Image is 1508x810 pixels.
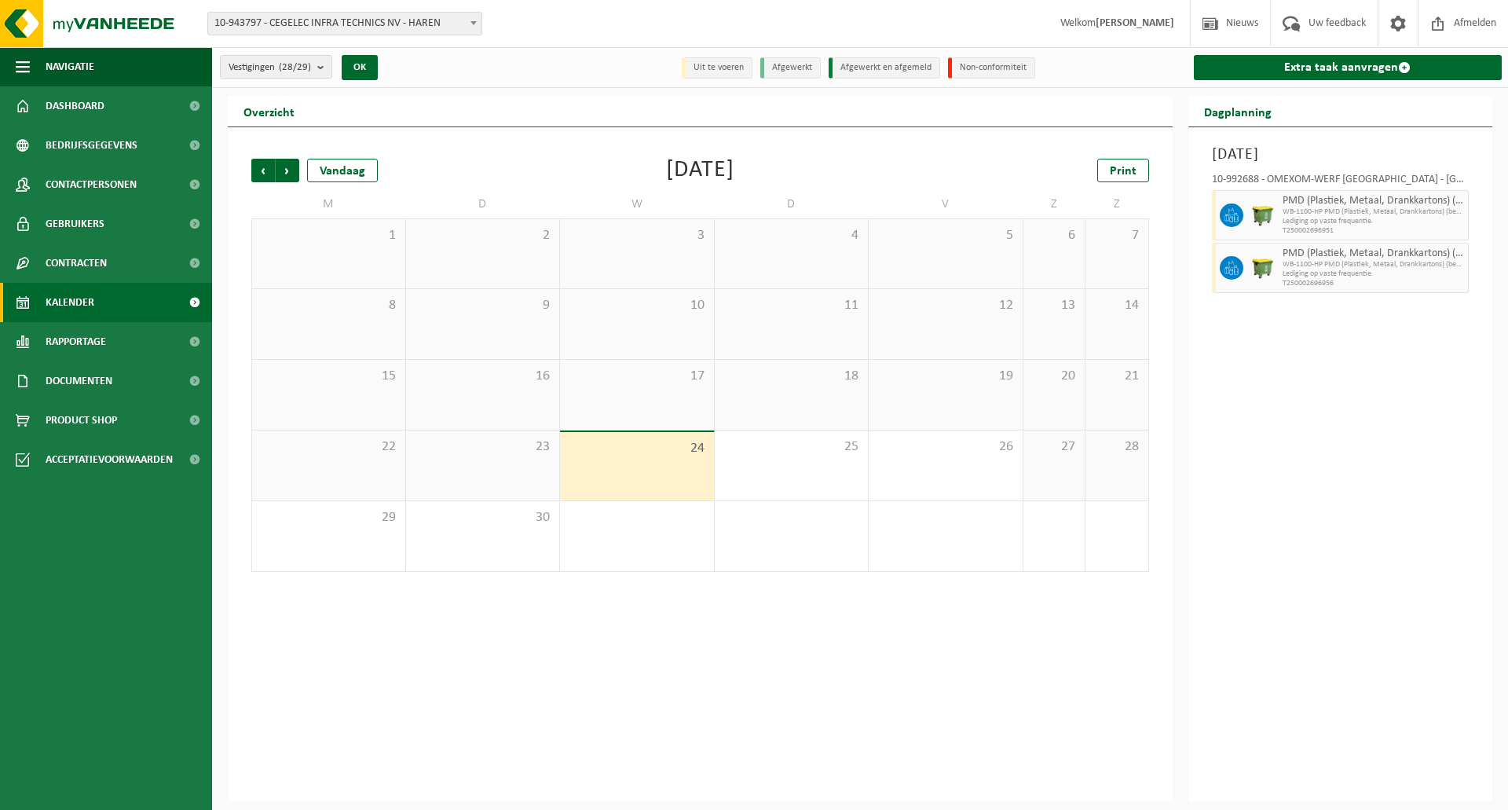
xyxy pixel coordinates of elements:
span: PMD (Plastiek, Metaal, Drankkartons) (bedrijven) [1283,247,1465,260]
span: Dashboard [46,86,104,126]
span: Gebruikers [46,204,104,244]
img: WB-1100-HPE-GN-50 [1251,203,1275,227]
span: 12 [877,297,1015,314]
div: Vandaag [307,159,378,182]
span: 7 [1093,227,1140,244]
td: W [560,190,715,218]
button: OK [342,55,378,80]
span: 24 [568,440,706,457]
span: 6 [1031,227,1078,244]
span: 28 [1093,438,1140,456]
span: 26 [877,438,1015,456]
span: 14 [1093,297,1140,314]
h2: Dagplanning [1188,96,1287,126]
span: 11 [723,297,861,314]
a: Extra taak aanvragen [1194,55,1503,80]
strong: [PERSON_NAME] [1096,17,1174,29]
span: Navigatie [46,47,94,86]
div: [DATE] [666,159,734,182]
h3: [DATE] [1212,143,1470,167]
li: Non-conformiteit [948,57,1035,79]
span: Vestigingen [229,56,311,79]
span: 15 [260,368,397,385]
span: 4 [723,227,861,244]
span: 22 [260,438,397,456]
span: 10-943797 - CEGELEC INFRA TECHNICS NV - HAREN [208,13,481,35]
span: 21 [1093,368,1140,385]
span: Vorige [251,159,275,182]
span: Kalender [46,283,94,322]
span: Print [1110,165,1136,178]
span: Bedrijfsgegevens [46,126,137,165]
span: Contracten [46,244,107,283]
td: Z [1023,190,1086,218]
td: Z [1085,190,1148,218]
span: 17 [568,368,706,385]
span: Acceptatievoorwaarden [46,440,173,479]
td: D [406,190,561,218]
span: T250002696956 [1283,279,1465,288]
td: M [251,190,406,218]
span: Volgende [276,159,299,182]
span: 25 [723,438,861,456]
span: Documenten [46,361,112,401]
span: Rapportage [46,322,106,361]
span: Lediging op vaste frequentie [1283,217,1465,226]
h2: Overzicht [228,96,310,126]
span: 9 [414,297,552,314]
span: 29 [260,509,397,526]
span: WB-1100-HP PMD (Plastiek, Metaal, Drankkartons) (bedrijven) [1283,207,1465,217]
span: Lediging op vaste frequentie [1283,269,1465,279]
span: 10 [568,297,706,314]
span: 5 [877,227,1015,244]
li: Uit te voeren [682,57,752,79]
div: 10-992688 - OMEXOM-WERF [GEOGRAPHIC_DATA] - [GEOGRAPHIC_DATA] [1212,174,1470,190]
span: 27 [1031,438,1078,456]
span: 16 [414,368,552,385]
span: 23 [414,438,552,456]
span: T250002696951 [1283,226,1465,236]
span: WB-1100-HP PMD (Plastiek, Metaal, Drankkartons) (bedrijven) [1283,260,1465,269]
span: 2 [414,227,552,244]
a: Print [1097,159,1149,182]
span: 30 [414,509,552,526]
td: V [869,190,1023,218]
span: 13 [1031,297,1078,314]
li: Afgewerkt en afgemeld [829,57,940,79]
span: 1 [260,227,397,244]
span: PMD (Plastiek, Metaal, Drankkartons) (bedrijven) [1283,195,1465,207]
span: Product Shop [46,401,117,440]
span: Contactpersonen [46,165,137,204]
span: 3 [568,227,706,244]
span: 18 [723,368,861,385]
td: D [715,190,869,218]
span: 10-943797 - CEGELEC INFRA TECHNICS NV - HAREN [207,12,482,35]
img: WB-1100-HPE-GN-50 [1251,256,1275,280]
span: 8 [260,297,397,314]
li: Afgewerkt [760,57,821,79]
count: (28/29) [279,62,311,72]
span: 20 [1031,368,1078,385]
span: 19 [877,368,1015,385]
button: Vestigingen(28/29) [220,55,332,79]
